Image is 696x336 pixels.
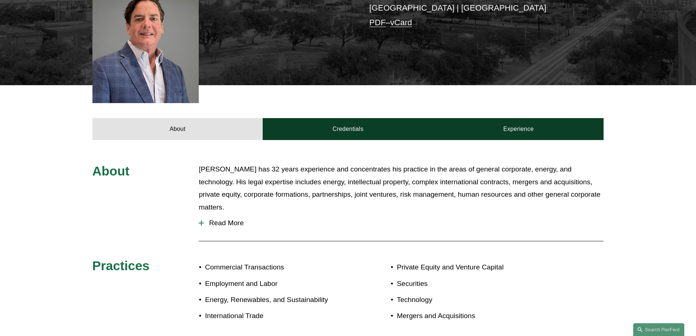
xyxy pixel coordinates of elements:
p: International Trade [205,310,348,322]
span: About [92,164,130,178]
a: About [92,118,263,140]
p: Commercial Transactions [205,261,348,274]
p: Energy, Renewables, and Sustainability [205,294,348,306]
p: Technology [397,294,561,306]
p: Employment and Labor [205,278,348,290]
p: Mergers and Acquisitions [397,310,561,322]
span: Read More [204,219,604,227]
a: Credentials [263,118,433,140]
p: [PERSON_NAME] has 32 years experience and concentrates his practice in the areas of general corpo... [199,163,604,214]
p: Private Equity and Venture Capital [397,261,561,274]
a: vCard [390,18,412,27]
span: Practices [92,258,150,273]
button: Read More [199,214,604,233]
a: Experience [433,118,604,140]
a: Search this site [633,323,684,336]
p: Securities [397,278,561,290]
a: PDF [369,18,386,27]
